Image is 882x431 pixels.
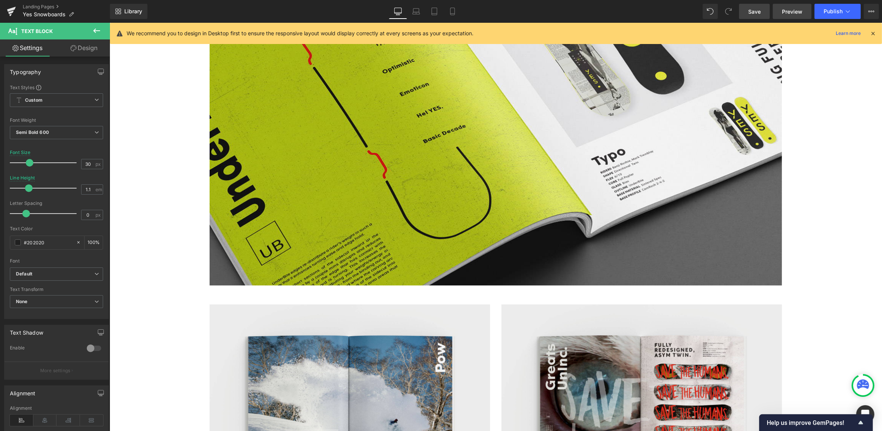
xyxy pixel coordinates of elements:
[773,4,812,19] a: Preview
[10,150,31,155] div: Font Size
[10,201,103,206] div: Letter Spacing
[10,406,103,411] div: Alignment
[407,4,425,19] a: Laptop
[23,11,66,17] span: Yes Snowboards
[10,118,103,123] div: Font Weight
[127,29,473,38] p: We recommend you to design in Desktop first to ensure the responsive layout would display correct...
[443,4,462,19] a: Mobile
[16,299,28,304] b: None
[703,4,718,19] button: Undo
[10,287,103,292] div: Text Transform
[5,362,108,379] button: More settings
[96,162,102,167] span: px
[10,175,35,181] div: Line Height
[10,325,43,336] div: Text Shadow
[10,84,103,90] div: Text Styles
[389,4,407,19] a: Desktop
[864,4,879,19] button: More
[21,28,53,34] span: Text Block
[10,345,79,353] div: Enable
[124,8,142,15] span: Library
[425,4,443,19] a: Tablet
[824,8,843,14] span: Publish
[25,97,42,104] b: Custom
[815,4,861,19] button: Publish
[40,367,70,374] p: More settings
[10,386,36,396] div: Alignment
[856,405,874,423] div: Open Intercom Messenger
[16,129,49,135] b: Semi Bold 600
[767,418,865,427] button: Show survey - Help us improve GemPages!
[85,236,103,249] div: %
[833,29,864,38] a: Learn more
[16,271,32,277] i: Default
[56,39,111,57] a: Design
[748,8,761,16] span: Save
[10,258,103,264] div: Font
[10,226,103,231] div: Text Color
[110,4,147,19] a: New Library
[10,64,41,75] div: Typography
[23,4,110,10] a: Landing Pages
[721,4,736,19] button: Redo
[96,187,102,192] span: em
[767,419,856,426] span: Help us improve GemPages!
[24,238,72,247] input: Color
[782,8,802,16] span: Preview
[96,212,102,217] span: px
